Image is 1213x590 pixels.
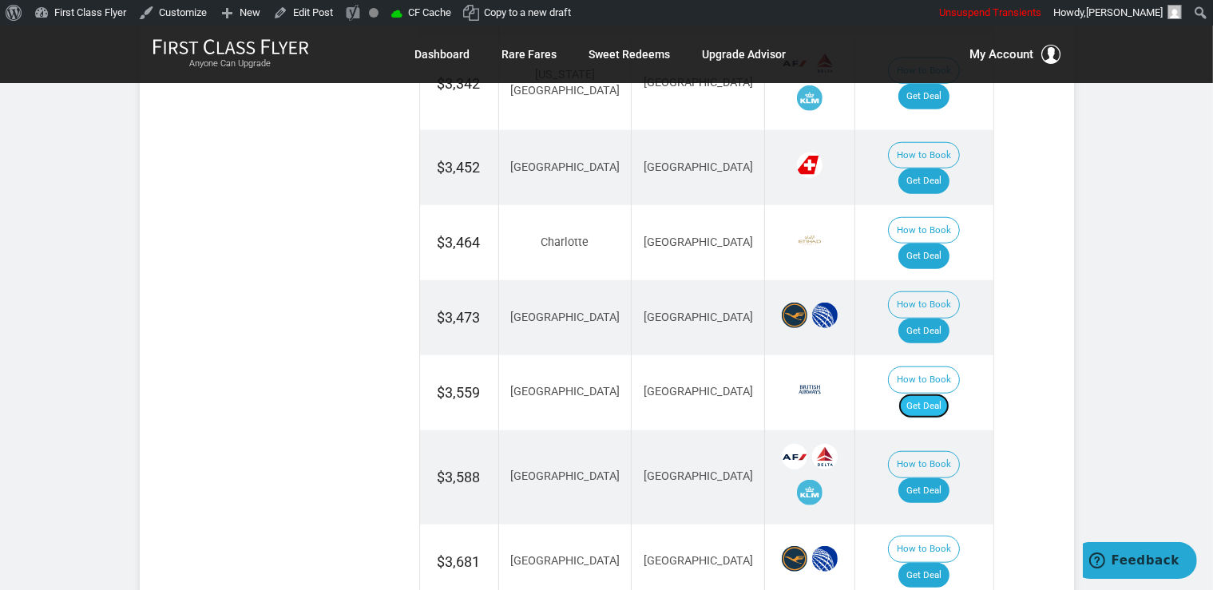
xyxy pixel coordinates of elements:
[888,291,960,319] button: How to Book
[438,159,481,176] span: $3,452
[898,394,949,419] a: Get Deal
[970,45,1034,64] span: My Account
[1083,542,1197,582] iframe: Opens a widget where you can find more information
[812,444,838,469] span: Delta Airlines
[797,377,823,402] span: British Airways
[510,311,620,324] span: [GEOGRAPHIC_DATA]
[970,45,1061,64] button: My Account
[888,536,960,563] button: How to Book
[898,478,949,504] a: Get Deal
[939,6,1041,18] span: Unsuspend Transients
[438,384,481,401] span: $3,559
[898,563,949,588] a: Get Deal
[898,168,949,194] a: Get Deal
[898,244,949,269] a: Get Deal
[415,40,470,69] a: Dashboard
[797,480,823,505] span: KLM
[589,40,671,69] a: Sweet Redeems
[812,546,838,572] span: United
[703,40,787,69] a: Upgrade Advisor
[510,469,620,483] span: [GEOGRAPHIC_DATA]
[782,303,807,328] span: Lufthansa
[438,234,481,251] span: $3,464
[644,160,753,174] span: [GEOGRAPHIC_DATA]
[888,142,960,169] button: How to Book
[510,160,620,174] span: [GEOGRAPHIC_DATA]
[510,385,620,398] span: [GEOGRAPHIC_DATA]
[153,38,309,70] a: First Class FlyerAnyone Can Upgrade
[782,444,807,469] span: Air France
[898,84,949,109] a: Get Deal
[797,228,823,253] span: Etihad
[153,38,309,55] img: First Class Flyer
[510,554,620,568] span: [GEOGRAPHIC_DATA]
[812,303,838,328] span: United
[888,366,960,394] button: How to Book
[502,40,557,69] a: Rare Fares
[644,469,753,483] span: [GEOGRAPHIC_DATA]
[1086,6,1163,18] span: [PERSON_NAME]
[797,85,823,111] span: KLM
[153,58,309,69] small: Anyone Can Upgrade
[644,311,753,324] span: [GEOGRAPHIC_DATA]
[782,546,807,572] span: Lufthansa
[438,469,481,485] span: $3,588
[797,152,823,178] span: Swiss
[438,553,481,570] span: $3,681
[888,451,960,478] button: How to Book
[438,75,481,92] span: $3,342
[541,236,589,249] span: Charlotte
[438,309,481,326] span: $3,473
[888,217,960,244] button: How to Book
[644,385,753,398] span: [GEOGRAPHIC_DATA]
[644,554,753,568] span: [GEOGRAPHIC_DATA]
[644,236,753,249] span: [GEOGRAPHIC_DATA]
[898,319,949,344] a: Get Deal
